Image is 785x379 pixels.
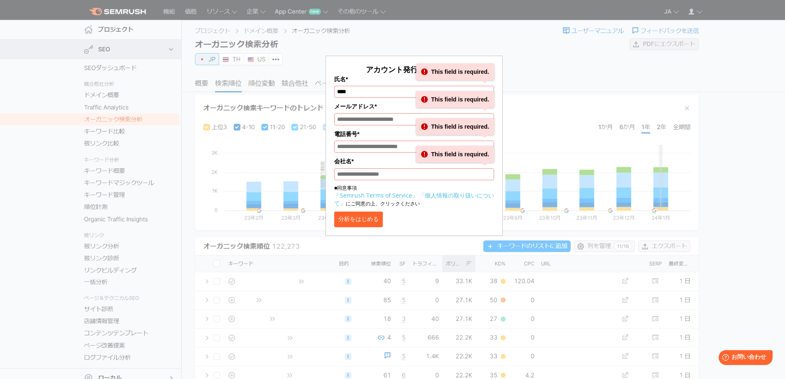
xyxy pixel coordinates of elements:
div: This field is required. [416,146,494,162]
iframe: Help widget launcher [712,347,776,370]
label: メールアドレス* [334,102,494,111]
p: ■同意事項 にご同意の上、クリックください [334,184,494,207]
a: 「個人情報の取り扱いについて」 [334,191,494,207]
div: This field is required. [416,64,494,80]
button: 分析をはじめる [334,212,383,227]
label: 電話番号* [334,129,494,139]
div: This field is required. [416,118,494,135]
a: 「Semrush Terms of Service」 [334,191,418,199]
div: This field is required. [416,91,494,108]
span: アカウント発行して分析する [366,64,462,74]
